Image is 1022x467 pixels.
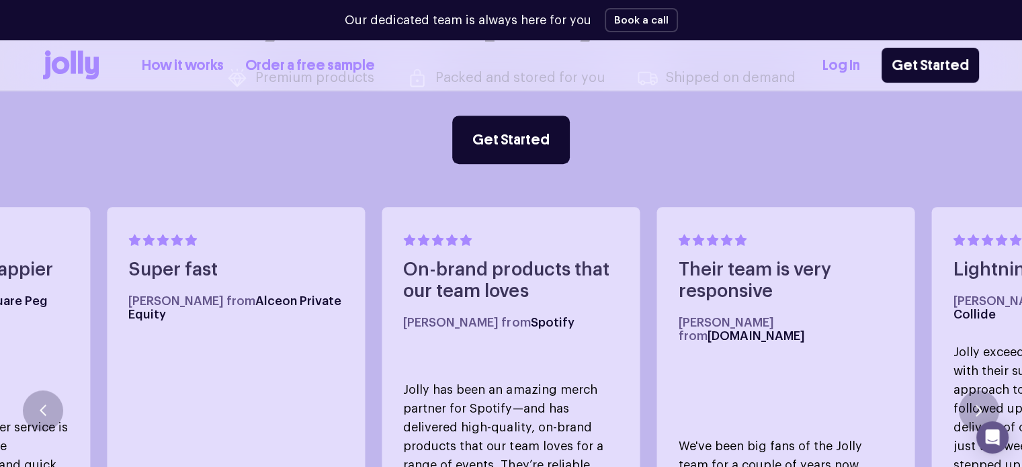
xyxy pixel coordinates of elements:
div: Open Intercom Messenger [976,421,1009,454]
a: Get Started [452,116,570,164]
span: [DOMAIN_NAME] [707,330,804,342]
a: Order a free sample [245,54,375,77]
h5: [PERSON_NAME] from [403,316,618,329]
span: Alceon Private Equity [128,295,341,321]
h4: Their team is very responsive [678,259,893,302]
h4: On-brand products that our team loves [403,259,618,302]
h5: [PERSON_NAME] from [678,316,893,343]
a: How it works [142,54,224,77]
h5: [PERSON_NAME] from [128,294,343,321]
button: Book a call [605,8,678,32]
span: Spotify [530,316,574,329]
a: Log In [822,54,860,77]
p: Our dedicated team is always here for you [345,11,591,30]
a: Get Started [882,48,979,83]
h4: Super fast [128,259,343,281]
